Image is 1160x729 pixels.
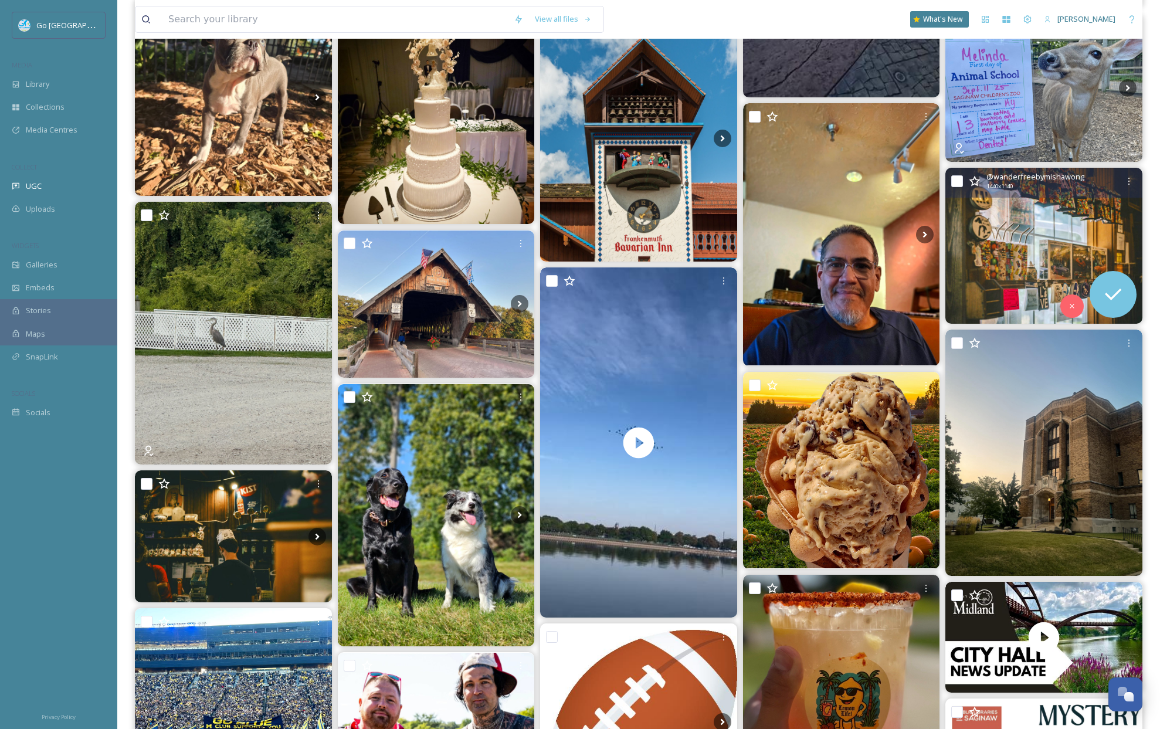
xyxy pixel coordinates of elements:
span: MEDIA [12,60,32,69]
span: [PERSON_NAME] [1057,13,1115,24]
span: Privacy Policy [42,713,76,721]
span: Collections [26,101,65,113]
span: Maps [26,328,45,340]
a: Privacy Policy [42,709,76,723]
img: thumbnail [945,582,1142,693]
span: Socials [26,407,50,418]
span: WIDGETS [12,241,39,250]
button: Open Chat [1108,677,1142,711]
img: Lawn ornament at the marina. #lookupseeblue [135,202,332,464]
a: [PERSON_NAME] [1038,8,1121,30]
span: Go [GEOGRAPHIC_DATA] [36,19,123,30]
img: 🎒 Some of our animal's first day of school photos are finally in! We may be a little biased, but ... [945,14,1142,162]
img: thumbnail [540,267,737,618]
img: Classic beauty with a vintage touch ✨ The bride’s cake featured her grandmother’s original topper... [338,15,535,224]
img: GoGreatLogo_MISkies_RegionalTrails%20%281%29.png [19,19,30,31]
a: What's New [910,11,969,28]
img: Did you know?? 👀 As you stroll through Frankenmuth, you can catch two unique tower shows! ✨ Check... [540,15,737,261]
img: /bubble-gum/ #frankenmuthmichigan #travelphotography [945,168,1142,324]
img: We are now scooping Pumpkin S'more at Michigan Cream and Sugar in Bay City and Saginaw! Our most ... [743,372,940,569]
span: Uploads [26,204,55,215]
span: Media Centres [26,124,77,135]
img: Did you see that the The Osgood Wedding and Events is one of the stops for the Wine Walk this yea... [945,330,1142,575]
video: Those first five days after the weekend are tough. Fortunately, we’ve got a new episode of City H... [945,582,1142,693]
span: COLLECT [12,162,37,171]
img: ✨ First week complete for Margot! ✨ Our girl is leveling up fast — showing strong engagement indo... [338,384,535,646]
span: SnapLink [26,351,58,362]
img: /Following a fudge/ #frankenmuth #frankenmuthmichigan #fudgekitchen #travelphotography [135,470,332,602]
span: Galleries [26,259,57,270]
span: Library [26,79,49,90]
span: UGC [26,181,42,192]
input: Search your library [162,6,508,32]
a: View all files [529,8,598,30]
span: SOCIALS [12,389,35,398]
span: Embeds [26,282,55,293]
img: Lunch break, salad, and chicken pasta! 🍝🍗🥗 #saginawcounty #olivegarden #saginawmichigan #yum #yum... [743,103,940,365]
span: @ wanderfreebymishawong [986,171,1084,182]
video: I love Canada geese ♥️ #michigan #puremichigan #baycity #baycitymi #havepinswilltravel [540,267,737,618]
img: Last night’s Walker on the Water event on the Holz Brücke Covered Bridge was incredible! 💙 A huge... [338,230,535,378]
span: Stories [26,305,51,316]
span: 1440 x 1140 [986,182,1013,191]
